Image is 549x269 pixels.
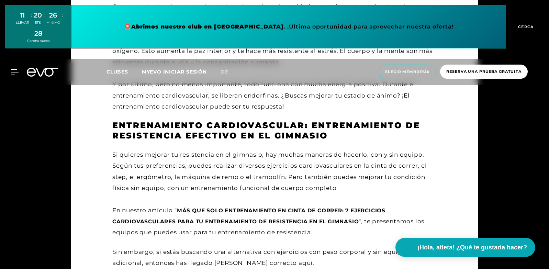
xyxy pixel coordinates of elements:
[31,11,32,18] font: :
[62,11,63,18] font: :
[34,11,42,19] font: 20
[27,39,50,43] font: Corona sueca
[385,69,429,74] font: elegir membresía
[112,120,420,141] font: Entrenamiento cardiovascular: entrenamiento de resistencia efectivo en el gimnasio
[518,24,534,29] font: CERCA
[221,69,228,75] span: de
[44,11,45,18] font: :
[107,68,142,75] a: Clubes
[417,244,527,251] font: ¡Hola, atleta! ¿Qué te gustaría hacer?
[20,11,25,19] font: 11
[112,81,415,110] font: Y por último, pero no menos importante, todo funciona con mucha energía positiva. Durante el entr...
[112,207,385,225] a: Más que solo entrenamiento en cinta de correr: 7 ejercicios cardiovasculares para tu entrenamient...
[506,5,544,48] button: CERCA
[49,11,57,19] font: 26
[446,69,522,74] font: Reserva una prueba gratuita
[16,21,29,24] font: LLEVAR
[34,29,43,37] font: 28
[438,65,530,79] a: Reserva una prueba gratuita
[395,238,535,257] button: ¡Hola, atleta! ¿Qué te gustaría hacer?
[46,21,60,24] font: MÍNIMO
[112,248,406,266] font: Sin embargo, si estás buscando una alternativa con ejercicios con peso corporal y sin equipo adic...
[35,21,41,24] font: ETS
[377,65,438,79] a: elegir membresía
[112,207,177,214] font: En nuestro artículo "
[142,69,207,75] a: MYEVO INICIAR SESIÓN
[221,68,237,76] a: de
[107,69,128,75] font: Clubes
[112,151,427,191] font: Si quieres mejorar tu resistencia en el gimnasio, hay muchas maneras de hacerlo, con y sin equipo...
